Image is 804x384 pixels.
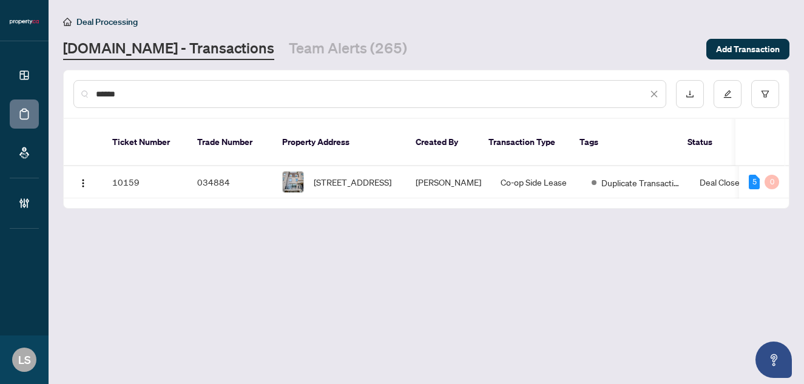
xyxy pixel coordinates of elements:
[650,90,658,98] span: close
[714,80,742,108] button: edit
[76,16,138,27] span: Deal Processing
[751,80,779,108] button: filter
[63,38,274,60] a: [DOMAIN_NAME] - Transactions
[765,175,779,189] div: 0
[676,80,704,108] button: download
[406,119,479,166] th: Created By
[601,176,680,189] span: Duplicate Transaction
[723,90,732,98] span: edit
[686,90,694,98] span: download
[63,18,72,26] span: home
[272,119,406,166] th: Property Address
[283,172,303,192] img: thumbnail-img
[10,18,39,25] img: logo
[416,177,481,187] span: [PERSON_NAME]
[78,178,88,188] img: Logo
[479,119,570,166] th: Transaction Type
[491,166,582,198] td: Co-op Side Lease
[103,166,187,198] td: 10159
[570,119,678,166] th: Tags
[314,175,391,189] span: [STREET_ADDRESS]
[749,175,760,189] div: 5
[716,39,780,59] span: Add Transaction
[690,166,781,198] td: Deal Closed
[103,119,187,166] th: Ticket Number
[706,39,789,59] button: Add Transaction
[18,351,31,368] span: LS
[187,119,272,166] th: Trade Number
[73,172,93,192] button: Logo
[755,342,792,378] button: Open asap
[187,166,272,198] td: 034884
[678,119,769,166] th: Status
[289,38,407,60] a: Team Alerts (265)
[761,90,769,98] span: filter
